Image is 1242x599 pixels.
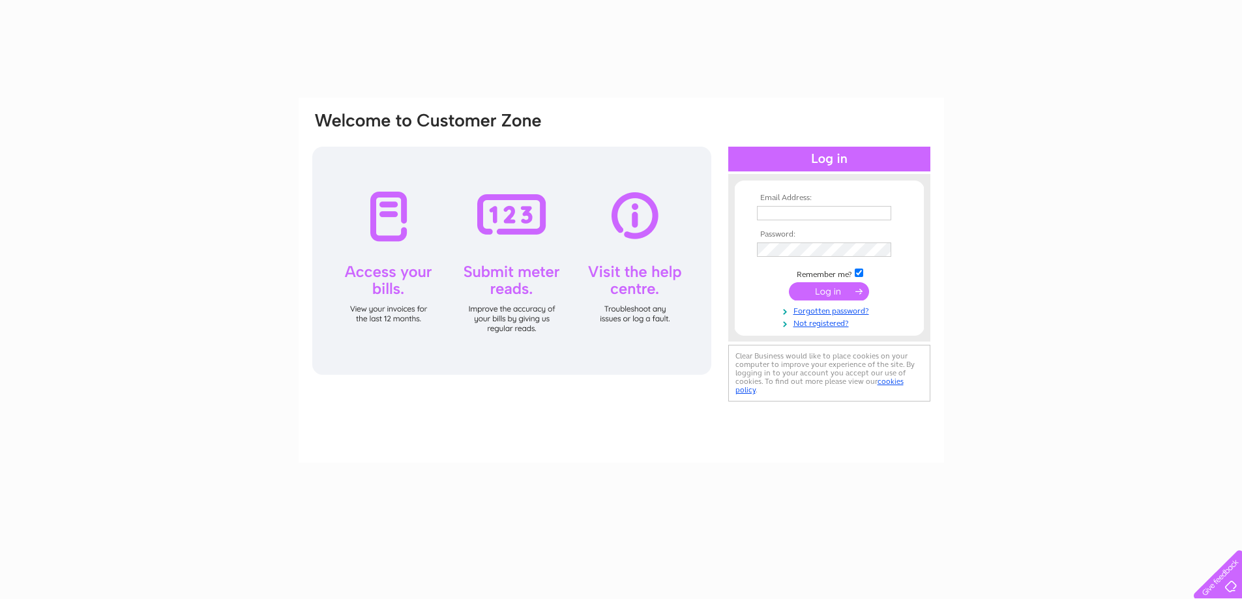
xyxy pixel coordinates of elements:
[735,377,904,394] a: cookies policy
[789,282,869,300] input: Submit
[754,267,905,280] td: Remember me?
[754,194,905,203] th: Email Address:
[757,316,905,329] a: Not registered?
[757,304,905,316] a: Forgotten password?
[728,345,930,402] div: Clear Business would like to place cookies on your computer to improve your experience of the sit...
[754,230,905,239] th: Password:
